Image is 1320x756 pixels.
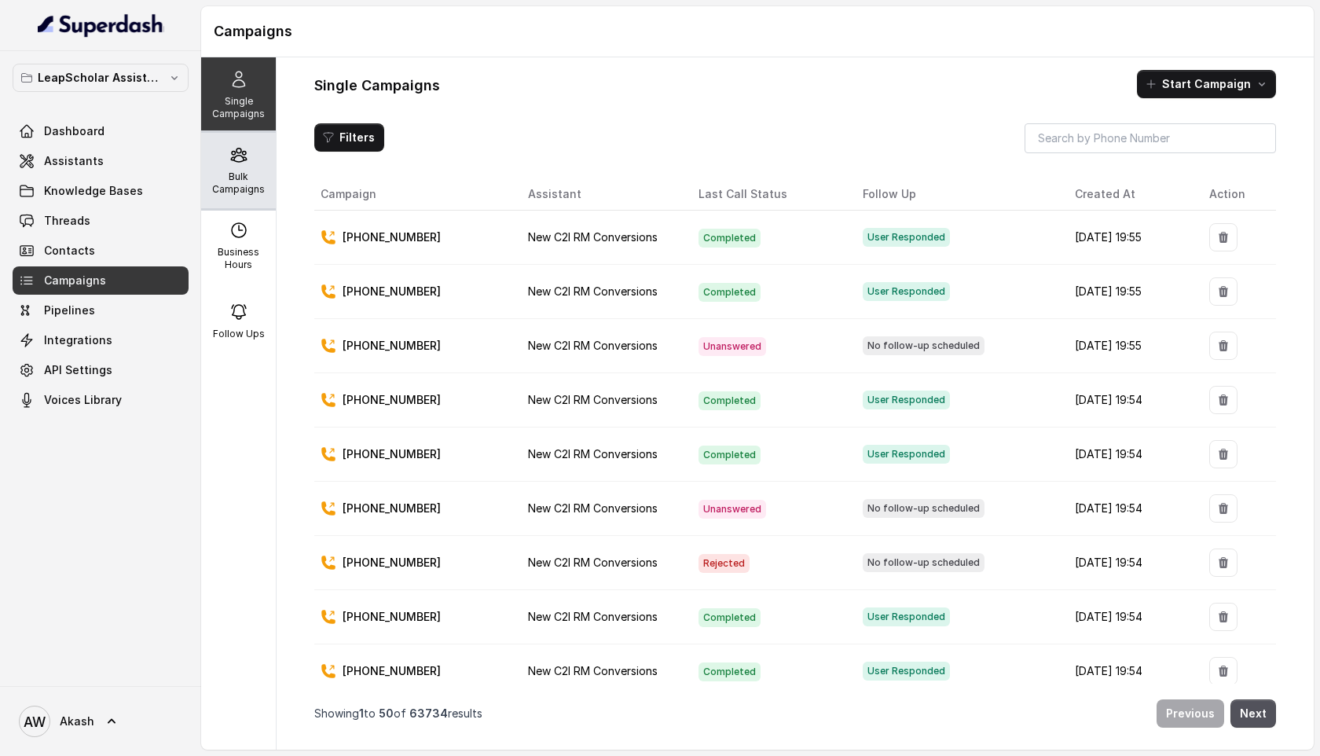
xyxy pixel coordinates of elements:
span: Campaigns [44,273,106,288]
a: API Settings [13,356,189,384]
span: Threads [44,213,90,229]
a: Knowledge Bases [13,177,189,205]
span: 50 [379,706,394,720]
span: Completed [698,608,761,627]
th: Last Call Status [686,178,851,211]
td: [DATE] 19:55 [1062,319,1197,373]
span: User Responded [863,662,950,681]
span: Voices Library [44,392,122,408]
span: User Responded [863,228,950,247]
span: New C2I RM Conversions [528,610,658,623]
span: New C2I RM Conversions [528,230,658,244]
td: [DATE] 19:54 [1062,373,1197,428]
span: 63734 [409,706,448,720]
p: [PHONE_NUMBER] [343,609,441,625]
td: [DATE] 19:54 [1062,536,1197,590]
a: Dashboard [13,117,189,145]
span: Rejected [698,554,750,573]
a: Voices Library [13,386,189,414]
p: Follow Ups [213,328,265,340]
th: Follow Up [850,178,1062,211]
a: Contacts [13,237,189,265]
span: User Responded [863,607,950,626]
span: Completed [698,446,761,464]
span: User Responded [863,282,950,301]
span: Assistants [44,153,104,169]
button: Next [1230,699,1276,728]
span: New C2I RM Conversions [528,284,658,298]
p: Bulk Campaigns [207,171,269,196]
p: Showing to of results [314,706,482,721]
p: [PHONE_NUMBER] [343,446,441,462]
a: Pipelines [13,296,189,325]
td: [DATE] 19:55 [1062,211,1197,265]
input: Search by Phone Number [1025,123,1276,153]
td: [DATE] 19:55 [1062,265,1197,319]
span: Completed [698,283,761,302]
button: Start Campaign [1137,70,1276,98]
button: Filters [314,123,384,152]
nav: Pagination [314,690,1276,737]
text: AW [24,714,46,730]
span: Akash [60,714,94,729]
span: Unanswered [698,500,766,519]
span: New C2I RM Conversions [528,501,658,515]
a: Threads [13,207,189,235]
p: [PHONE_NUMBER] [343,663,441,679]
td: [DATE] 19:54 [1062,644,1197,699]
span: No follow-up scheduled [863,336,984,355]
p: [PHONE_NUMBER] [343,501,441,516]
a: Integrations [13,326,189,354]
p: Single Campaigns [207,95,269,120]
span: No follow-up scheduled [863,499,984,518]
span: Completed [698,662,761,681]
img: light.svg [38,13,164,38]
th: Campaign [314,178,515,211]
button: Previous [1157,699,1224,728]
td: [DATE] 19:54 [1062,482,1197,536]
span: New C2I RM Conversions [528,556,658,569]
th: Action [1197,178,1276,211]
h1: Campaigns [214,19,1301,44]
span: No follow-up scheduled [863,553,984,572]
p: [PHONE_NUMBER] [343,338,441,354]
span: API Settings [44,362,112,378]
span: User Responded [863,391,950,409]
span: Completed [698,229,761,248]
span: Integrations [44,332,112,348]
p: LeapScholar Assistant [38,68,163,87]
p: [PHONE_NUMBER] [343,392,441,408]
span: New C2I RM Conversions [528,393,658,406]
h1: Single Campaigns [314,73,440,98]
span: Unanswered [698,337,766,356]
span: User Responded [863,445,950,464]
button: LeapScholar Assistant [13,64,189,92]
p: [PHONE_NUMBER] [343,555,441,571]
a: Assistants [13,147,189,175]
a: Campaigns [13,266,189,295]
th: Assistant [515,178,686,211]
span: New C2I RM Conversions [528,664,658,677]
td: [DATE] 19:54 [1062,428,1197,482]
td: [DATE] 19:54 [1062,590,1197,644]
p: [PHONE_NUMBER] [343,284,441,299]
span: 1 [359,706,364,720]
th: Created At [1062,178,1197,211]
span: Contacts [44,243,95,259]
span: New C2I RM Conversions [528,447,658,461]
span: Completed [698,391,761,410]
p: [PHONE_NUMBER] [343,229,441,245]
a: Akash [13,699,189,743]
p: Business Hours [207,246,269,271]
span: New C2I RM Conversions [528,339,658,352]
span: Dashboard [44,123,104,139]
span: Pipelines [44,303,95,318]
span: Knowledge Bases [44,183,143,199]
